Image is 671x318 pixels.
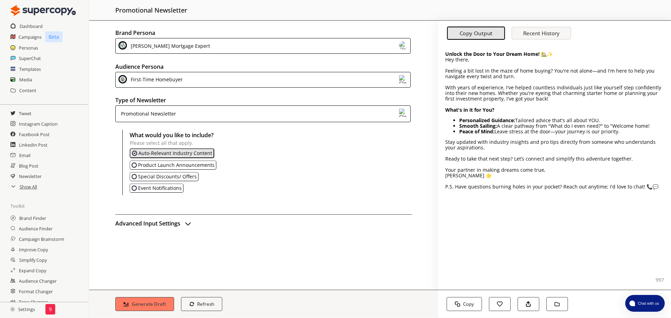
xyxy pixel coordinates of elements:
p: 9 [49,306,52,312]
span: Chat with us [635,301,661,306]
img: Open [184,219,192,228]
button: Special Discounts/Offers [130,172,199,181]
h2: What would you like to include? [130,130,412,140]
strong: Peace of Mind: [459,128,495,135]
a: Dashboard [20,21,43,31]
a: Newsletter [19,171,42,182]
a: Tone Changer [19,297,48,307]
button: advanced-inputs [115,218,192,229]
button: Event Notifications [130,184,183,193]
a: Facebook Post [19,129,50,140]
p: Tailored advice that's all about YOU. [459,118,664,123]
a: Media [19,74,32,85]
button: Product Launch Announcements [130,161,216,170]
strong: Personalized Guidance: [459,117,515,124]
p: Event Notifications [138,185,182,191]
p: Ready to take that next step? Let’s connect and simplify this adventure together. [445,156,664,162]
p: [PERSON_NAME] 🌟 [445,173,664,178]
a: Templates [19,64,41,74]
a: Email [19,150,30,161]
button: Refresh [181,297,223,311]
b: Copy Output [460,30,493,37]
p: With years of experience, I've helped countless individuals just like yourself step confidently i... [445,85,664,102]
b: Refresh [197,301,214,307]
a: Show All [20,182,37,192]
a: Audience Changer [19,276,57,286]
p: Special Discounts/ Offers [138,174,197,179]
a: Blog Post [19,161,38,171]
img: Close [399,75,407,83]
button: Copy [447,297,482,311]
h2: LinkedIn Post [19,140,48,150]
img: Close [118,41,127,50]
p: Feeling a bit lost in the maze of home buying? You're not alone—and I'm here to help you navigate... [445,68,664,79]
strong: Unlock the Door to Your Dream Home! 🏡✨ [445,51,553,57]
a: Campaign Brainstorm [19,234,64,244]
img: Close [10,3,76,17]
img: Close [399,109,407,117]
a: Tweet [19,108,31,119]
div: First-Time Homebuyer [128,75,183,84]
a: Campaigns [19,32,42,42]
h2: Brand Persona [115,28,412,38]
img: Close [10,307,15,311]
a: SuperChat [19,53,41,64]
a: Expand Copy [19,265,46,276]
p: Beta [45,31,63,42]
a: Content [19,85,36,96]
a: Format Changer [19,286,53,297]
b: Recent History [523,30,560,37]
div: Promotional Newsletter [118,109,176,119]
h2: Type of Newsletter [115,95,412,105]
h2: Audience Persona [115,61,412,72]
span: Please select all that apply. [130,140,193,146]
p: Product Launch Announcements [138,162,215,168]
a: Simplify Copy [19,255,47,265]
p: Hey there, [445,57,664,62]
h2: Personas [19,43,38,53]
button: Copy Output [447,27,505,40]
a: Improve Copy [19,244,48,255]
p: A clear pathway from "What do I even need?" to "Welcome home! [459,123,664,129]
b: Copy [463,301,474,307]
b: Generate Draft [132,301,166,307]
a: Audience Finder [19,223,52,234]
strong: What's in it for You? [445,106,495,113]
p: Auto-Relevant Industry Content [138,150,212,156]
button: Generate Draft [115,297,174,311]
button: Recent History [512,27,571,39]
p: P.S. Have questions burning holes in your pocket? Reach out anytime; I'd love to chat! 📞💬 [445,184,664,190]
button: atlas-launcher [625,295,665,312]
h2: Advanced Input Settings [115,218,180,229]
div: [PERSON_NAME] Mortgage Expert [128,41,210,51]
h2: Brand Finder [19,213,46,223]
img: Close [399,41,407,50]
p: 997 [656,277,664,283]
h2: promotional newsletter [115,3,187,17]
a: Instagram Caption [19,119,58,129]
button: Auto-Revelant Industry Content [130,148,214,158]
p: Leave stress at the door—your journey is our priority. [459,129,664,134]
p: Stay updated with industry insights and pro tips directly from someone who understands your aspir... [445,139,664,150]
